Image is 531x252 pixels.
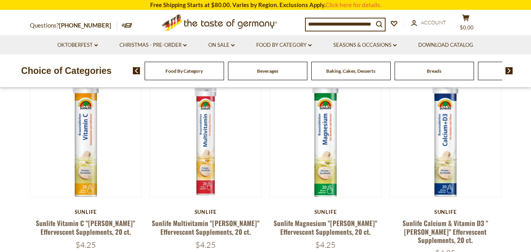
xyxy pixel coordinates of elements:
img: previous arrow [133,67,140,74]
a: Sunlife Magnesium "[PERSON_NAME]" Effervescent Supplements, 20 ct. [274,218,377,236]
a: Food By Category [165,68,203,74]
a: Oktoberfest [57,41,98,50]
img: Sunlife [30,86,141,197]
button: $0.00 [454,14,478,34]
div: Sunlife [150,209,262,215]
a: Beverages [257,68,278,74]
a: Download Catalog [418,41,473,50]
a: Account [411,18,446,27]
a: Sunlife Vitamin C "[PERSON_NAME]" Effervescent Supplements, 20 ct. [36,218,135,236]
a: On Sale [208,41,235,50]
span: Account [421,19,446,26]
a: [PHONE_NUMBER] [59,22,111,29]
a: Food By Category [256,41,312,50]
a: Click here for details. [325,1,381,8]
span: $4.25 [315,240,336,250]
span: $4.25 [75,240,96,250]
div: Sunlife [30,209,142,215]
img: Sunlife Calcium [390,86,501,197]
img: Sunlife [150,86,261,197]
p: Questions? [30,20,117,31]
a: Seasons & Occasions [333,41,397,50]
span: $0.00 [460,24,474,31]
a: Baking, Cakes, Desserts [326,68,375,74]
span: $4.25 [195,240,216,250]
a: Breads [427,68,441,74]
a: Christmas - PRE-ORDER [119,41,187,50]
div: Sunlife [270,209,382,215]
img: next arrow [505,67,513,74]
a: Sunlife Calcium & Vitamin D3 "[PERSON_NAME]" Effervescent Supplements, 20 ct. [402,218,488,245]
img: Sunlife Magnesium [270,86,381,197]
a: Sunlife Multivitamin "[PERSON_NAME]" Effervescent Supplements, 20 ct. [152,218,259,236]
div: Sunlife [390,209,502,215]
